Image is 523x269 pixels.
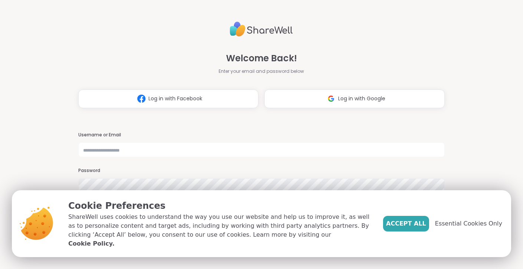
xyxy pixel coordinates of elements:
[230,19,293,40] img: ShareWell Logo
[264,90,444,108] button: Log in with Google
[78,132,444,138] h3: Username or Email
[68,213,371,248] p: ShareWell uses cookies to understand the way you use our website and help us to improve it, as we...
[383,216,429,231] button: Accept All
[68,199,371,213] p: Cookie Preferences
[68,239,114,248] a: Cookie Policy.
[219,68,304,75] span: Enter your email and password below
[134,92,148,106] img: ShareWell Logomark
[338,95,385,103] span: Log in with Google
[324,92,338,106] img: ShareWell Logomark
[435,219,502,228] span: Essential Cookies Only
[148,95,202,103] span: Log in with Facebook
[78,168,444,174] h3: Password
[78,90,258,108] button: Log in with Facebook
[386,219,426,228] span: Accept All
[226,52,297,65] span: Welcome Back!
